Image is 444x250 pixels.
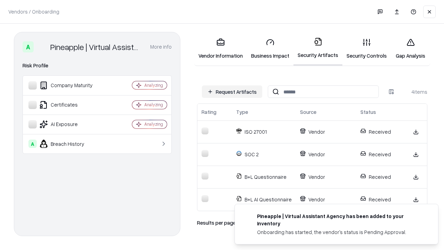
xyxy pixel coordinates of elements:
[23,61,172,70] div: Risk Profile
[28,140,37,148] div: A
[144,102,163,108] div: Analyzing
[144,82,163,88] div: Analyzing
[360,151,401,158] p: Received
[342,33,391,65] a: Security Controls
[360,108,376,116] div: Status
[300,128,352,135] p: Vendor
[257,228,421,236] div: Onboarding has started, the vendor's status is Pending Approval.
[236,196,292,203] p: B+L AI Questionnaire
[360,128,401,135] p: Received
[360,173,401,181] p: Received
[247,33,293,65] a: Business Impact
[144,121,163,127] div: Analyzing
[257,212,421,227] div: Pineapple | Virtual Assistant Agency has been added to your inventory
[28,81,111,90] div: Company Maturity
[300,151,352,158] p: Vendor
[391,33,430,65] a: Gap Analysis
[360,196,401,203] p: Received
[293,32,342,66] a: Security Artifacts
[236,151,292,158] p: SOC 2
[28,140,111,148] div: Breach History
[197,219,237,226] p: Results per page:
[236,108,248,116] div: Type
[300,108,316,116] div: Source
[300,173,352,181] p: Vendor
[50,41,142,52] div: Pineapple | Virtual Assistant Agency
[36,41,48,52] img: Pineapple | Virtual Assistant Agency
[28,101,111,109] div: Certificates
[202,108,216,116] div: Rating
[8,8,59,15] p: Vendors / Onboarding
[400,88,427,95] div: 4 items
[150,41,172,53] button: More info
[243,212,251,221] img: trypineapple.com
[236,128,292,135] p: ISO 27001
[236,173,292,181] p: B+L Questionnaire
[300,196,352,203] p: Vendor
[194,33,247,65] a: Vendor Information
[28,120,111,128] div: AI Exposure
[23,41,34,52] div: A
[202,85,262,98] button: Request Artifacts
